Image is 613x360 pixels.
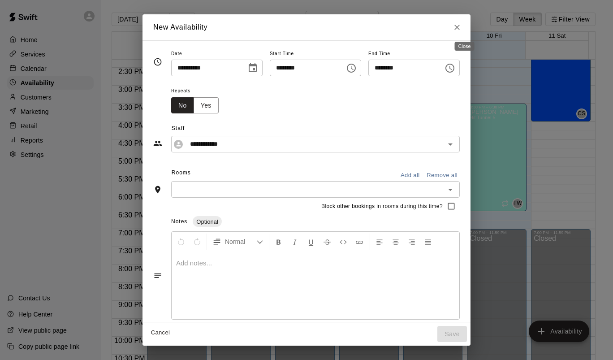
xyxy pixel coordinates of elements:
button: Open [444,138,457,151]
button: Open [444,183,457,196]
button: Center Align [388,234,403,250]
button: Undo [173,234,189,250]
button: Choose time, selected time is 9:00 PM [441,59,459,77]
svg: Staff [153,139,162,148]
svg: Rooms [153,185,162,194]
h6: New Availability [153,22,207,33]
button: Yes [194,97,219,114]
span: Rooms [172,169,191,176]
span: End Time [368,48,460,60]
span: Optional [193,218,221,225]
span: Notes [171,218,187,225]
button: Add all [396,169,424,182]
button: No [171,97,194,114]
button: Format Underline [303,234,319,250]
button: Right Align [404,234,419,250]
button: Remove all [424,169,460,182]
button: Left Align [372,234,387,250]
button: Redo [190,234,205,250]
div: outlined button group [171,97,219,114]
button: Format Italics [287,234,302,250]
button: Choose date, selected date is Oct 6, 2025 [244,59,262,77]
button: Close [449,19,465,35]
span: Repeats [171,85,226,97]
div: Close [455,42,475,51]
button: Formatting Options [209,234,267,250]
button: Cancel [146,326,175,340]
span: Staff [172,121,460,136]
button: Choose time, selected time is 7:30 PM [342,59,360,77]
svg: Notes [153,271,162,280]
span: Block other bookings in rooms during this time? [321,202,443,211]
button: Format Strikethrough [319,234,335,250]
button: Insert Link [352,234,367,250]
button: Format Bold [271,234,286,250]
span: Date [171,48,263,60]
button: Insert Code [336,234,351,250]
button: Justify Align [420,234,436,250]
span: Start Time [270,48,361,60]
svg: Timing [153,57,162,66]
span: Normal [225,237,256,246]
